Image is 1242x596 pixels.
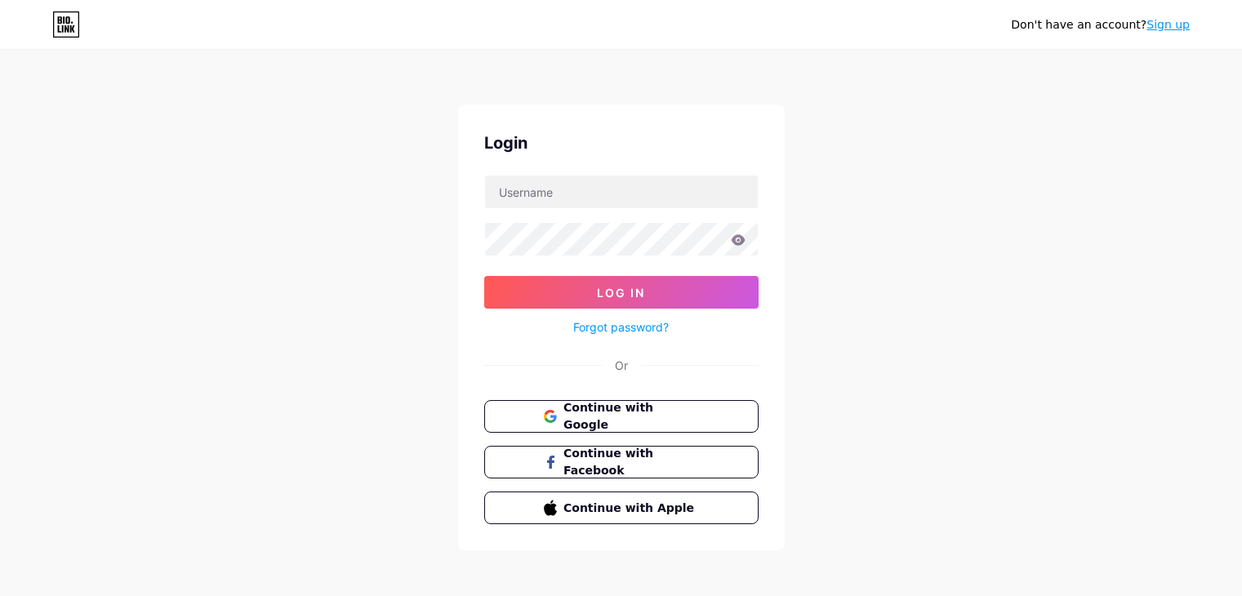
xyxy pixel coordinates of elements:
[563,445,698,479] span: Continue with Facebook
[484,276,759,309] button: Log In
[1011,16,1190,33] div: Don't have an account?
[563,500,698,517] span: Continue with Apple
[484,491,759,524] button: Continue with Apple
[597,286,645,300] span: Log In
[563,399,698,434] span: Continue with Google
[484,131,759,155] div: Login
[1146,18,1190,31] a: Sign up
[484,400,759,433] button: Continue with Google
[573,318,669,336] a: Forgot password?
[615,357,628,374] div: Or
[485,176,758,208] input: Username
[484,446,759,478] button: Continue with Facebook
